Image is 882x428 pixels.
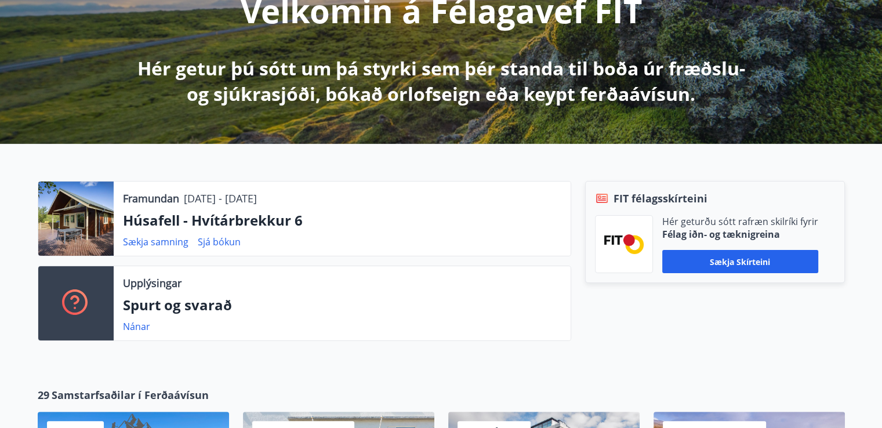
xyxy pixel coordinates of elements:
p: Upplýsingar [123,275,182,291]
a: Sækja samning [123,235,188,248]
p: Félag iðn- og tæknigreina [662,228,818,241]
p: [DATE] - [DATE] [184,191,257,206]
p: Húsafell - Hvítárbrekkur 6 [123,211,561,230]
span: 29 [38,387,49,402]
span: Samstarfsaðilar í Ferðaávísun [52,387,209,402]
span: FIT félagsskírteini [614,191,707,206]
img: FPQVkF9lTnNbbaRSFyT17YYeljoOGk5m51IhT0bO.png [604,234,644,253]
button: Sækja skírteini [662,250,818,273]
p: Hér getur þú sótt um þá styrki sem þér standa til boða úr fræðslu- og sjúkrasjóði, bókað orlofsei... [135,56,747,107]
a: Nánar [123,320,150,333]
a: Sjá bókun [198,235,241,248]
p: Framundan [123,191,179,206]
p: Spurt og svarað [123,295,561,315]
p: Hér geturðu sótt rafræn skilríki fyrir [662,215,818,228]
